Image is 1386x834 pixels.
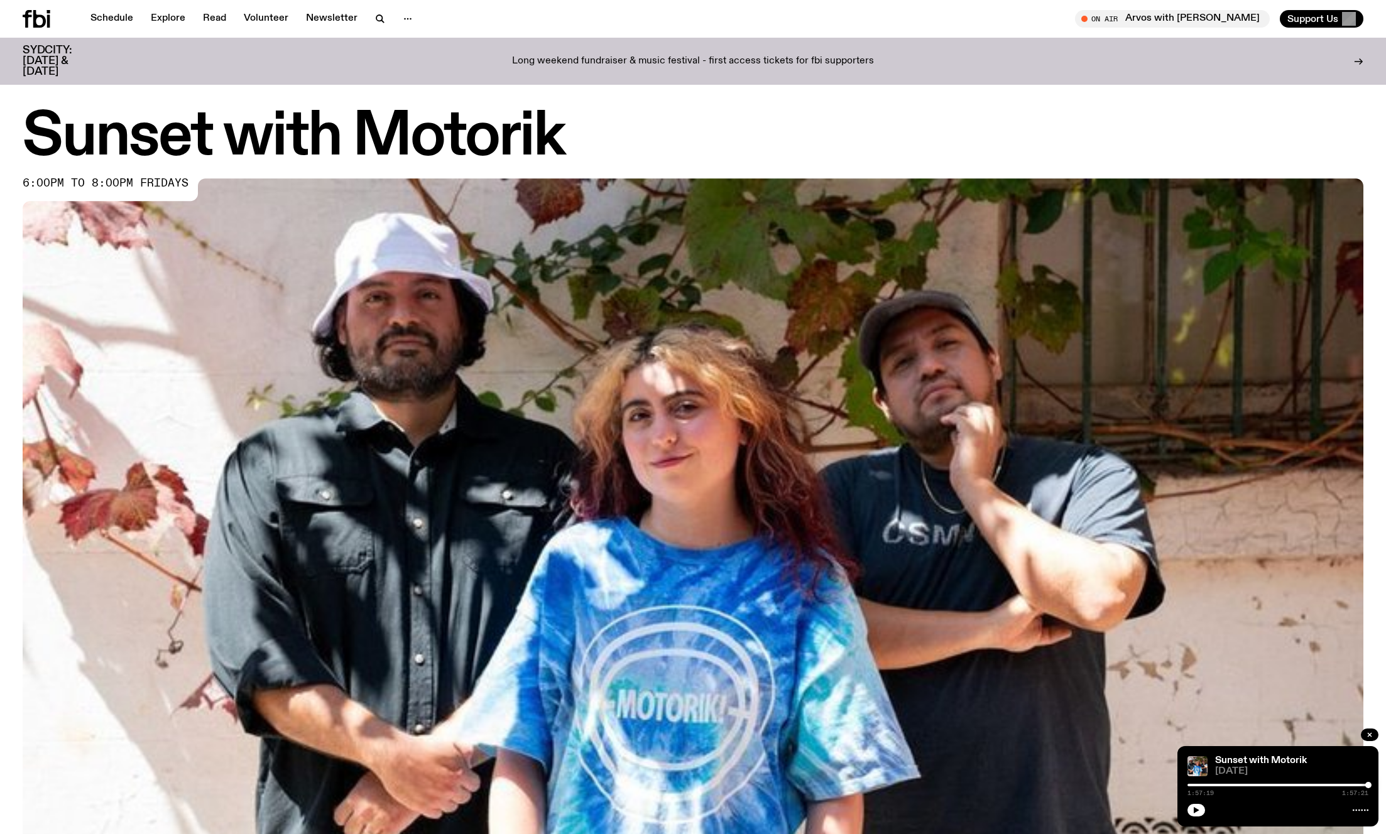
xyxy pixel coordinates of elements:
[298,10,365,28] a: Newsletter
[23,45,103,77] h3: SYDCITY: [DATE] & [DATE]
[1215,767,1368,776] span: [DATE]
[1215,755,1307,766] a: Sunset with Motorik
[236,10,296,28] a: Volunteer
[1187,790,1214,796] span: 1:57:19
[1280,10,1363,28] button: Support Us
[23,178,188,188] span: 6:00pm to 8:00pm fridays
[512,56,874,67] p: Long weekend fundraiser & music festival - first access tickets for fbi supporters
[195,10,234,28] a: Read
[143,10,193,28] a: Explore
[1075,10,1270,28] button: On AirArvos with [PERSON_NAME]
[83,10,141,28] a: Schedule
[23,109,1363,166] h1: Sunset with Motorik
[1342,790,1368,796] span: 1:57:21
[1287,13,1338,24] span: Support Us
[1187,756,1208,776] img: Andrew, Reenie, and Pat stand in a row, smiling at the camera, in dappled light with a vine leafe...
